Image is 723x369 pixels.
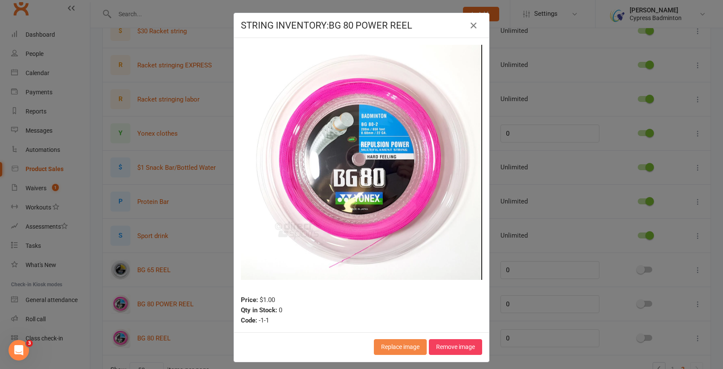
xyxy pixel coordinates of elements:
[241,315,482,325] div: -1-1
[241,20,482,31] h4: BG 80 POWER REEL
[241,305,482,315] div: 0
[241,306,277,314] span: Qty in Stock:
[241,317,257,324] span: Code:
[374,339,427,354] button: Replace image
[241,45,482,280] img: BG 80 POWER REEL
[429,339,482,354] button: Remove image
[241,295,482,305] div: $1.00
[9,340,29,360] iframe: Intercom live chat
[467,19,480,32] button: Close
[241,20,329,31] span: STRING INVENTORY :
[241,296,258,304] span: Price:
[26,340,33,347] span: 3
